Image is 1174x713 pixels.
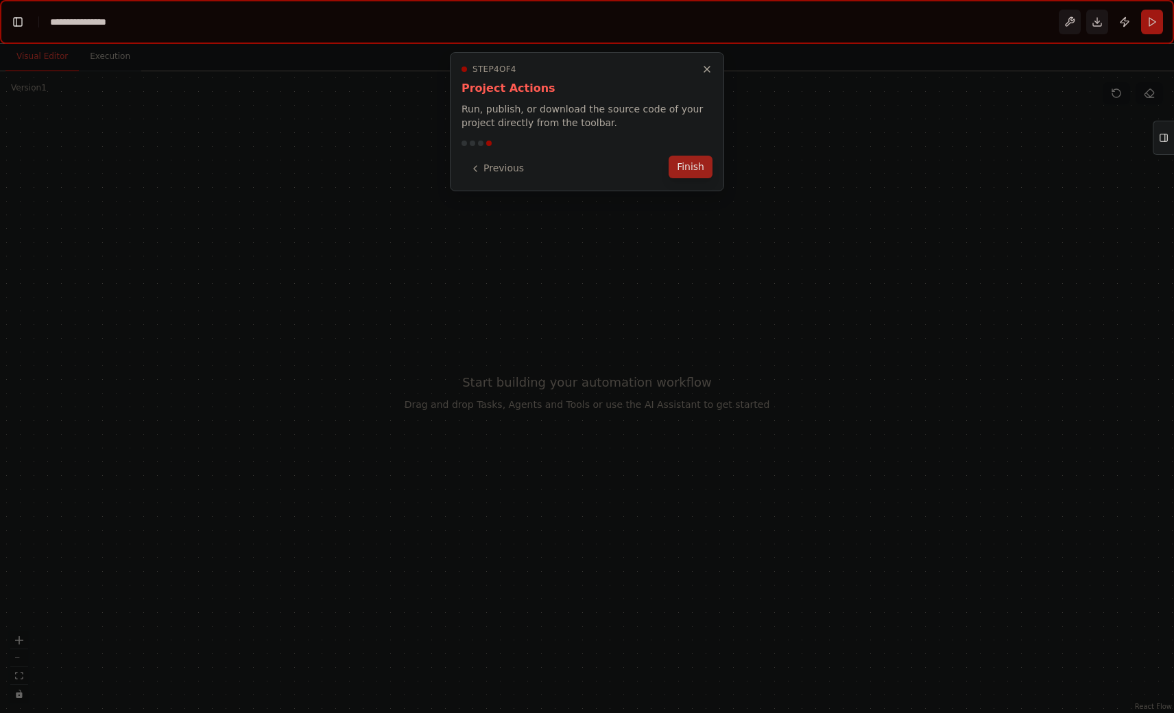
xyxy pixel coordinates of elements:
h3: Project Actions [462,80,712,97]
button: Finish [669,156,712,178]
button: Previous [462,157,532,180]
span: Step 4 of 4 [472,64,516,75]
button: Hide left sidebar [8,12,27,32]
button: Close walkthrough [699,61,715,77]
p: Run, publish, or download the source code of your project directly from the toolbar. [462,102,712,130]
